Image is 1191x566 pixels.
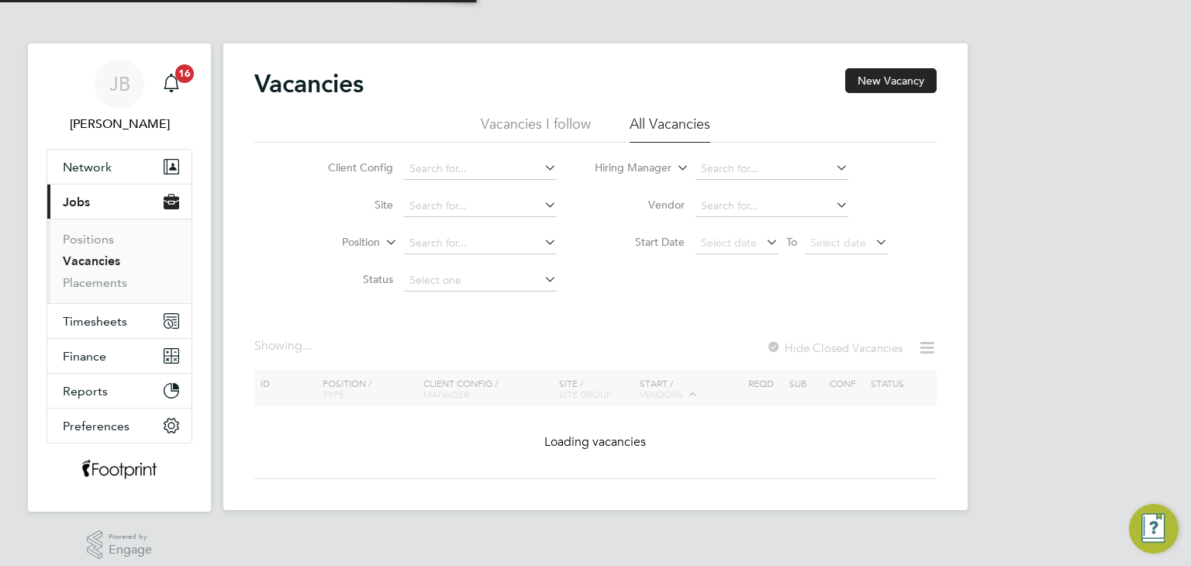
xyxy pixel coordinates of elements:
a: Vacancies [63,254,120,268]
span: Jack Berry [47,115,192,133]
input: Search for... [696,195,848,217]
label: Site [304,198,393,212]
input: Search for... [696,158,848,180]
span: Reports [63,384,108,399]
input: Select one [404,270,557,292]
span: Finance [63,349,106,364]
h2: Vacancies [254,68,364,99]
button: New Vacancy [845,68,937,93]
button: Timesheets [47,304,192,338]
input: Search for... [404,158,557,180]
button: Engage Resource Center [1129,504,1179,554]
span: Select date [810,236,866,250]
span: 16 [175,64,194,83]
label: Hide Closed Vacancies [766,340,903,355]
span: ... [302,338,312,354]
div: Jobs [47,219,192,303]
span: Engage [109,544,152,557]
a: Placements [63,275,127,290]
label: Hiring Manager [582,160,671,176]
input: Search for... [404,195,557,217]
button: Reports [47,374,192,408]
img: wearefootprint-logo-retina.png [81,459,157,484]
label: Start Date [595,235,685,249]
span: Preferences [63,419,129,433]
a: Powered byEngage [87,530,153,560]
a: Positions [63,232,114,247]
span: To [782,232,802,252]
label: Position [291,235,380,250]
span: Network [63,160,112,174]
label: Status [304,272,393,286]
a: JB[PERSON_NAME] [47,59,192,133]
span: JB [109,74,130,94]
button: Jobs [47,185,192,219]
li: All Vacancies [630,115,710,143]
input: Search for... [404,233,557,254]
button: Preferences [47,409,192,443]
span: Powered by [109,530,152,544]
span: Timesheets [63,314,127,329]
span: Select date [701,236,757,250]
li: Vacancies I follow [481,115,591,143]
a: 16 [156,59,187,109]
label: Vendor [595,198,685,212]
div: Showing [254,338,315,354]
a: Go to home page [47,459,192,484]
button: Network [47,150,192,184]
button: Finance [47,339,192,373]
nav: Main navigation [28,43,211,512]
label: Client Config [304,160,393,174]
span: Jobs [63,195,90,209]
